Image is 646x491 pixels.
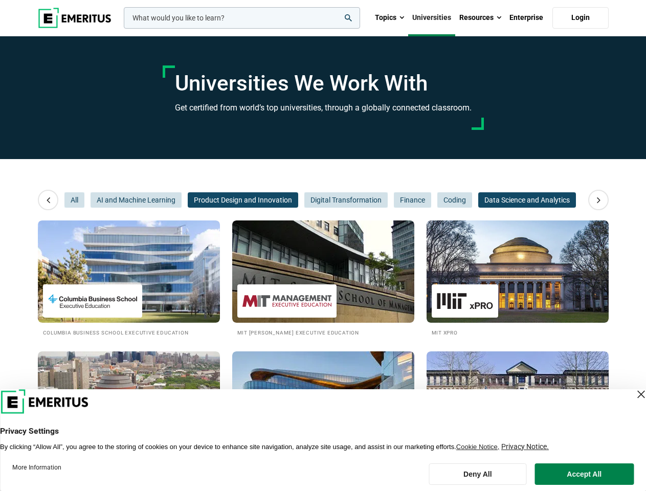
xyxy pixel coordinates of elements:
[38,351,220,467] a: Universities We Work With Wharton Executive Education [PERSON_NAME] Executive Education
[242,289,331,313] img: MIT Sloan Executive Education
[124,7,360,29] input: woocommerce-product-search-field-0
[175,101,472,115] h3: Get certified from world’s top universities, through a globally connected classroom.
[304,192,388,208] button: Digital Transformation
[232,351,414,467] a: Universities We Work With Kellogg Executive Education [PERSON_NAME] Executive Education
[232,220,414,323] img: Universities We Work With
[64,192,84,208] button: All
[394,192,431,208] button: Finance
[552,7,609,29] a: Login
[478,192,576,208] button: Data Science and Analytics
[48,289,137,313] img: Columbia Business School Executive Education
[38,220,220,323] img: Universities We Work With
[237,328,409,337] h2: MIT [PERSON_NAME] Executive Education
[437,289,493,313] img: MIT xPRO
[432,328,604,337] h2: MIT xPRO
[232,220,414,337] a: Universities We Work With MIT Sloan Executive Education MIT [PERSON_NAME] Executive Education
[91,192,182,208] button: AI and Machine Learning
[427,351,609,454] img: Universities We Work With
[427,220,609,337] a: Universities We Work With MIT xPRO MIT xPRO
[175,71,472,96] h1: Universities We Work With
[43,328,215,337] h2: Columbia Business School Executive Education
[232,351,414,454] img: Universities We Work With
[188,192,298,208] button: Product Design and Innovation
[437,192,472,208] button: Coding
[38,351,220,454] img: Universities We Work With
[427,351,609,467] a: Universities We Work With Cambridge Judge Business School Executive Education Cambridge Judge Bus...
[427,220,609,323] img: Universities We Work With
[38,220,220,337] a: Universities We Work With Columbia Business School Executive Education Columbia Business School E...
